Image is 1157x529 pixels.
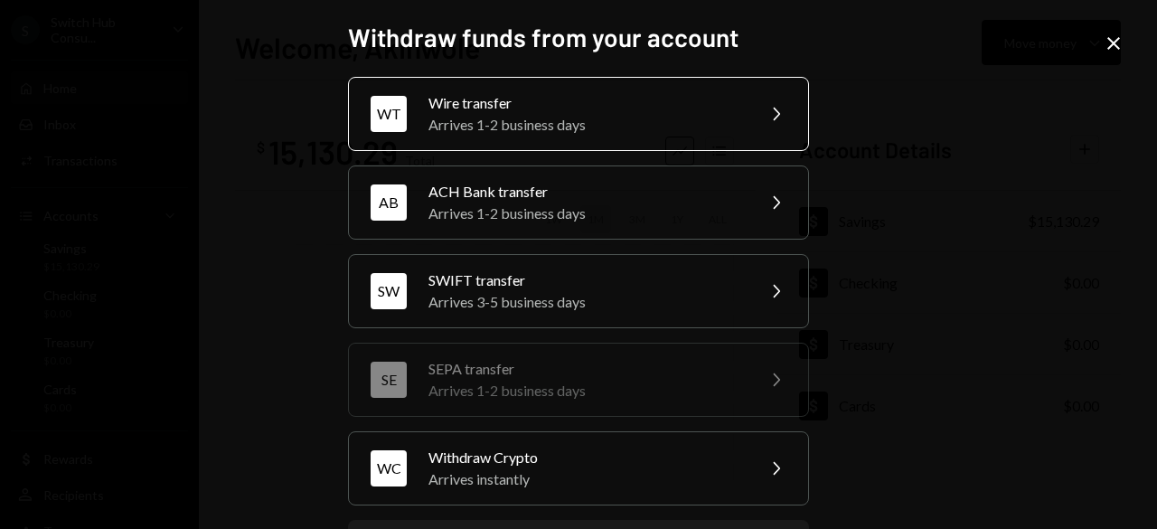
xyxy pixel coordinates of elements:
[428,447,743,468] div: Withdraw Crypto
[348,20,809,55] h2: Withdraw funds from your account
[371,273,407,309] div: SW
[428,181,743,203] div: ACH Bank transfer
[371,362,407,398] div: SE
[348,431,809,505] button: WCWithdraw CryptoArrives instantly
[428,269,743,291] div: SWIFT transfer
[348,77,809,151] button: WTWire transferArrives 1-2 business days
[428,92,743,114] div: Wire transfer
[348,165,809,240] button: ABACH Bank transferArrives 1-2 business days
[428,380,743,401] div: Arrives 1-2 business days
[348,343,809,417] button: SESEPA transferArrives 1-2 business days
[371,184,407,221] div: AB
[428,114,743,136] div: Arrives 1-2 business days
[428,468,743,490] div: Arrives instantly
[428,358,743,380] div: SEPA transfer
[348,254,809,328] button: SWSWIFT transferArrives 3-5 business days
[371,96,407,132] div: WT
[428,203,743,224] div: Arrives 1-2 business days
[371,450,407,486] div: WC
[428,291,743,313] div: Arrives 3-5 business days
